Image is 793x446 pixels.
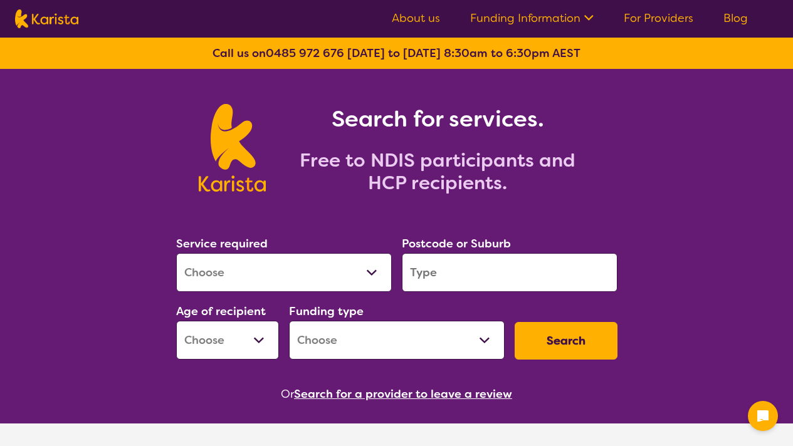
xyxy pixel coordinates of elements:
[624,11,693,26] a: For Providers
[294,385,512,403] button: Search for a provider to leave a review
[723,11,748,26] a: Blog
[289,304,364,319] label: Funding type
[176,304,266,319] label: Age of recipient
[176,236,268,251] label: Service required
[402,253,617,292] input: Type
[266,46,344,61] a: 0485 972 676
[402,236,511,251] label: Postcode or Suburb
[281,385,294,403] span: Or
[281,149,594,194] h2: Free to NDIS participants and HCP recipients.
[281,104,594,134] h1: Search for services.
[470,11,594,26] a: Funding Information
[392,11,440,26] a: About us
[199,104,266,192] img: Karista logo
[515,322,617,360] button: Search
[15,9,78,28] img: Karista logo
[213,46,580,61] b: Call us on [DATE] to [DATE] 8:30am to 6:30pm AEST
